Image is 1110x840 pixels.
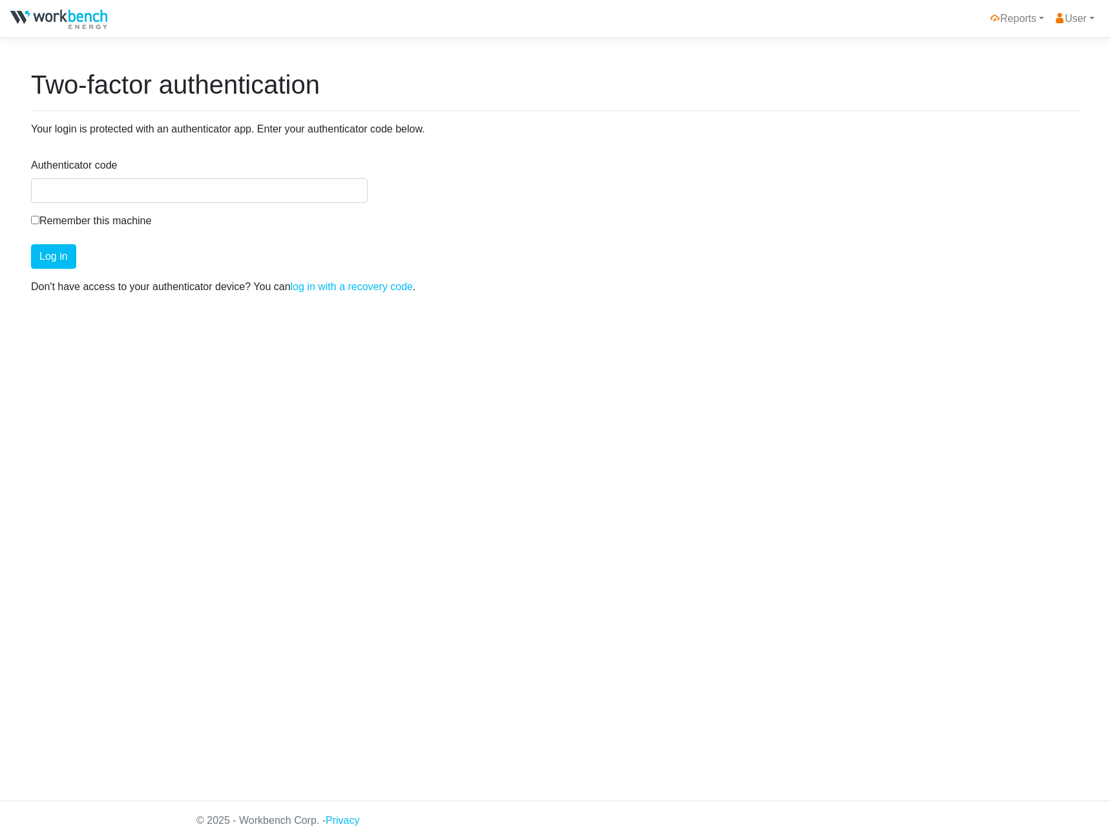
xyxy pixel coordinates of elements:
[31,213,151,229] label: Remember this machine
[31,279,1079,295] p: Don't have access to your authenticator device? You can .
[31,244,76,269] button: Log in
[31,216,39,224] input: Remember this machine
[31,121,1079,137] p: Your login is protected with an authenticator app. Enter your authenticator code below.
[291,281,413,292] a: log in with a recovery code
[31,158,117,173] label: Authenticator code
[1049,6,1100,32] a: User
[31,69,1079,100] h1: Two-factor authentication
[187,801,923,840] div: © 2025 - Workbench Corp. -
[326,815,359,826] a: Privacy
[10,10,107,29] img: NRGPeaks.png
[985,6,1049,32] a: Reports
